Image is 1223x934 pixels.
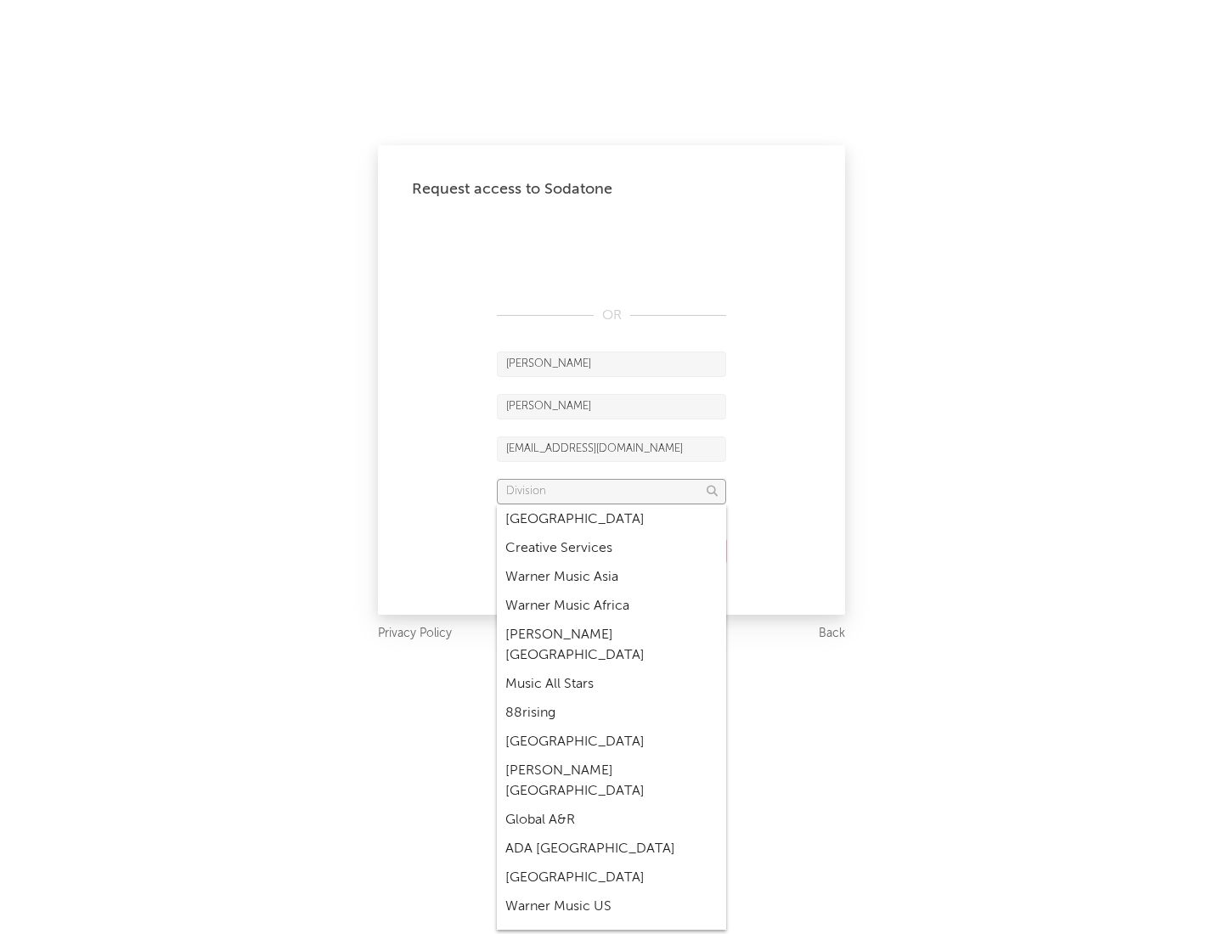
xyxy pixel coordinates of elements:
[497,394,726,419] input: Last Name
[497,505,726,534] div: [GEOGRAPHIC_DATA]
[497,352,726,377] input: First Name
[497,479,726,504] input: Division
[497,864,726,892] div: [GEOGRAPHIC_DATA]
[497,670,726,699] div: Music All Stars
[497,592,726,621] div: Warner Music Africa
[497,563,726,592] div: Warner Music Asia
[497,757,726,806] div: [PERSON_NAME] [GEOGRAPHIC_DATA]
[497,892,726,921] div: Warner Music US
[497,699,726,728] div: 88rising
[497,621,726,670] div: [PERSON_NAME] [GEOGRAPHIC_DATA]
[497,806,726,835] div: Global A&R
[819,623,845,644] a: Back
[497,728,726,757] div: [GEOGRAPHIC_DATA]
[412,179,811,200] div: Request access to Sodatone
[497,835,726,864] div: ADA [GEOGRAPHIC_DATA]
[497,436,726,462] input: Email
[378,623,452,644] a: Privacy Policy
[497,306,726,326] div: OR
[497,534,726,563] div: Creative Services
